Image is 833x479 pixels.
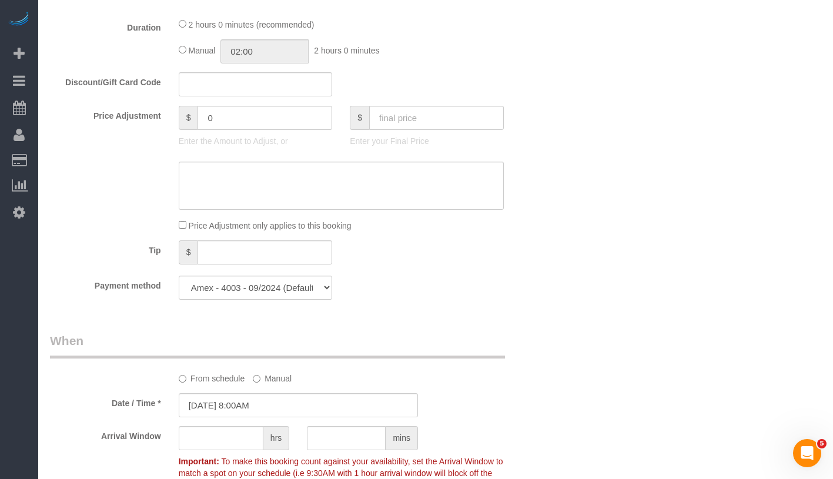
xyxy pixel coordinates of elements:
input: MM/DD/YYYY HH:MM [179,393,418,417]
span: $ [179,240,198,264]
span: Price Adjustment only applies to this booking [189,221,352,230]
label: Discount/Gift Card Code [41,72,170,88]
input: From schedule [179,375,186,383]
label: Price Adjustment [41,106,170,122]
label: Date / Time * [41,393,170,409]
span: 2 hours 0 minutes [314,46,379,55]
label: From schedule [179,369,245,384]
label: Payment method [41,276,170,292]
input: Manual [253,375,260,383]
span: hrs [263,426,289,450]
img: Automaid Logo [7,12,31,28]
label: Tip [41,240,170,256]
span: 2 hours 0 minutes (recommended) [189,20,315,29]
legend: When [50,332,505,359]
label: Manual [253,369,292,384]
iframe: Intercom live chat [793,439,821,467]
span: 5 [817,439,827,448]
label: Duration [41,18,170,34]
strong: Important: [179,457,219,466]
span: $ [179,106,198,130]
span: $ [350,106,369,130]
p: Enter your Final Price [350,135,504,147]
span: Manual [189,46,216,55]
label: Arrival Window [41,426,170,442]
input: final price [369,106,504,130]
span: mins [386,426,418,450]
p: Enter the Amount to Adjust, or [179,135,333,147]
